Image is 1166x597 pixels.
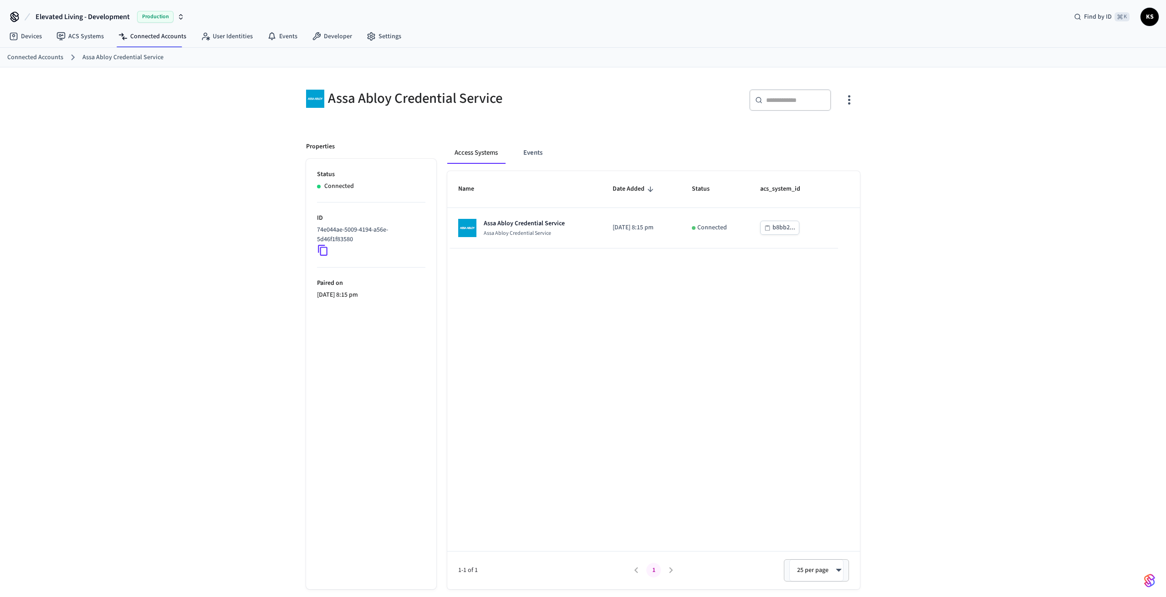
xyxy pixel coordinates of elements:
a: ACS Systems [49,28,111,45]
a: Assa Abloy Credential Service [82,53,164,62]
p: Paired on [317,278,425,288]
span: Date Added [613,182,656,196]
table: sticky table [447,171,860,248]
div: Find by ID⌘ K [1067,9,1137,25]
a: Devices [2,28,49,45]
a: Connected Accounts [7,53,63,62]
span: 1-1 of 1 [458,566,628,575]
a: Connected Accounts [111,28,194,45]
p: Properties [306,142,335,152]
a: Events [260,28,305,45]
span: Find by ID [1084,12,1112,21]
div: b8bb2... [772,222,795,233]
a: User Identities [194,28,260,45]
span: acs_system_id [760,182,812,196]
p: ID [317,213,425,223]
button: b8bb2... [760,221,799,235]
span: KS [1141,9,1158,25]
p: Status [317,170,425,179]
span: ⌘ K [1115,12,1130,21]
p: [DATE] 8:15 pm [613,223,670,233]
a: Developer [305,28,359,45]
img: SeamLogoGradient.69752ec5.svg [1144,573,1155,588]
a: Settings [359,28,409,45]
button: page 1 [646,563,661,577]
p: Assa Abloy Credential Service [484,230,565,237]
p: Connected [697,223,727,233]
p: 74e044ae-5009-4194-a56e-5d46f1f83580 [317,225,422,244]
span: Production [137,11,174,23]
img: ASSA ABLOY Credential Service [306,89,324,108]
div: Assa Abloy Credential Service [306,89,578,108]
span: Elevated Living - Development [36,11,130,22]
img: Assa Abloy Credential Service Logo [458,219,476,237]
p: [DATE] 8:15 pm [317,290,425,300]
nav: pagination navigation [628,563,680,577]
button: KS [1140,8,1159,26]
button: Events [516,142,550,164]
div: connected account tabs [447,142,860,164]
div: 25 per page [789,559,844,581]
span: Name [458,182,486,196]
button: Access Systems [447,142,505,164]
p: Assa Abloy Credential Service [484,219,565,228]
p: Connected [324,182,354,191]
span: Status [692,182,721,196]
